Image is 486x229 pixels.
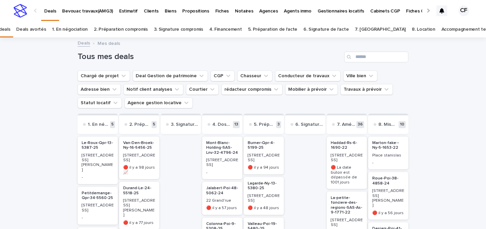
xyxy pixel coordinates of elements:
[119,137,159,179] a: Van-Den-Broek-Ny-16-5456-25[STREET_ADDRESS]🔴 il y a 98 jours 📈
[82,216,114,220] p: -
[202,137,242,179] a: Mont-Blanc-Holding-SAS-Lnv-32-4796-24[STREET_ADDRESS]-
[233,121,240,128] p: 13
[368,172,408,220] a: Roue-Poi-38-4858-24[STREET_ADDRESS][PERSON_NAME]🔴 il y a 56 jours
[248,181,280,191] p: Lagarde-Ny-13-5380-25
[202,182,242,215] a: Jalabert-Poi-48-5062-2422 Grand'rue🔴 il y a 57 jours
[129,122,150,127] p: 2. Préparation compromis
[244,177,284,215] a: Lagarde-Ny-13-5380-25[STREET_ADDRESS]🔴 il y a 48 jours
[78,70,130,81] button: Chargé de projet
[355,22,406,37] a: 7. [GEOGRAPHIC_DATA]
[154,22,203,37] a: 3. Signature compromis
[248,153,280,163] p: [STREET_ADDRESS]
[52,22,88,37] a: 1. En négociation
[412,22,435,37] a: 8. Location
[331,196,363,215] p: La-petite-fonciere-des-regions-SAS-As-9-1771-22
[16,22,46,37] a: Deals avortés
[331,153,363,163] p: [STREET_ADDRESS]
[248,206,280,210] p: 🔴 il y a 48 jours
[171,122,198,127] p: 3. Signature compromis
[254,122,275,127] p: 5. Préparation de l'acte notarié
[206,170,238,175] p: -
[209,22,242,37] a: 4. Financement
[123,221,155,225] p: 🔴 il y a 77 jours
[82,203,114,213] p: [STREET_ADDRESS]
[211,70,235,81] button: CGP
[295,122,323,127] p: 6. Signature de l'acte notarié
[331,165,363,185] p: 🔴 La date butoir est dépassée de 1001 jours
[378,122,397,127] p: 8. Mise en loc et gestion
[303,22,349,37] a: 6. Signature de l'acte
[124,84,183,95] button: Notif client analyses
[237,70,272,81] button: Chasseur
[82,175,114,180] p: -
[206,158,238,168] p: [STREET_ADDRESS]
[331,218,363,228] p: [STREET_ADDRESS]
[248,141,280,150] p: Burner-Qpr-4-5199-25
[331,141,363,150] p: Haddad-Rs-6-1690-22
[152,121,157,128] p: 5
[78,39,90,47] a: Deals
[344,52,408,62] input: Search
[78,187,118,225] a: Petitdemange-Qpr-34-5560-25[STREET_ADDRESS]-
[356,121,364,128] p: 36
[343,70,377,81] button: Ville bien
[248,165,280,170] p: 🔴 il y a 94 jours
[372,211,404,216] p: 🔴 il y a 56 jours
[458,5,469,16] div: CF
[78,52,342,62] h1: Tous mes deals
[372,189,404,208] p: [STREET_ADDRESS][PERSON_NAME]
[206,206,238,210] p: 🔴 il y a 57 jours
[206,186,238,196] p: Jalabert-Poi-48-5062-24
[248,22,298,37] a: 5. Préparation de l'acte
[133,70,208,81] button: Deal Gestion de patrimoine
[123,198,155,218] p: [STREET_ADDRESS][PERSON_NAME]
[78,137,118,184] a: Le-Roux-Qpr-13-5387-25[STREET_ADDRESS][PERSON_NAME]-
[123,153,155,163] p: [STREET_ADDRESS]
[327,137,367,189] a: Haddad-Rs-6-1690-22[STREET_ADDRESS]🔴 La date butoir est dépassée de 1001 jours
[78,84,121,95] button: Adresse bien
[123,141,155,150] p: Van-Den-Broek-Ny-16-5456-25
[82,191,114,201] p: Petitdemange-Qpr-34-5560-25
[212,122,232,127] p: 4. Dossier de financement
[206,141,238,155] p: Mont-Blanc-Holding-SAS-Lnv-32-4796-24
[399,121,406,128] p: 10
[206,198,238,203] p: 22 Grand'rue
[372,141,404,150] p: Marton-fake--Ny-5-1653-22
[285,84,338,95] button: Mobilier à prévoir
[372,161,404,165] p: -
[123,186,155,196] p: Durand-Le-24-5518-25
[94,22,148,37] a: 2. Préparation compromis
[123,165,155,175] p: 🔴 il y a 98 jours 📈
[341,84,393,95] button: Travaux à prévoir
[276,121,281,128] p: 3
[98,39,120,47] p: Mes deals
[82,153,114,173] p: [STREET_ADDRESS][PERSON_NAME]
[186,84,219,95] button: Courtier
[372,176,404,186] p: Roue-Poi-38-4858-24
[221,84,282,95] button: rédacteur compromis
[275,70,341,81] button: Conducteur de travaux
[244,137,284,174] a: Burner-Qpr-4-5199-25[STREET_ADDRESS]🔴 il y a 94 jours
[13,4,27,18] img: stacker-logo-s-only.png
[337,122,355,127] p: 7. Aménagements et travaux
[78,97,122,108] button: Statut locatif
[110,121,115,128] p: 5
[82,141,114,150] p: Le-Roux-Qpr-13-5387-25
[372,153,404,158] p: Place stanislas
[368,137,408,170] a: Marton-fake--Ny-5-1653-22Place stanislas-
[248,194,280,203] p: [STREET_ADDRESS]
[125,97,193,108] button: Agence gestion locative
[88,122,109,127] p: 1. En négociation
